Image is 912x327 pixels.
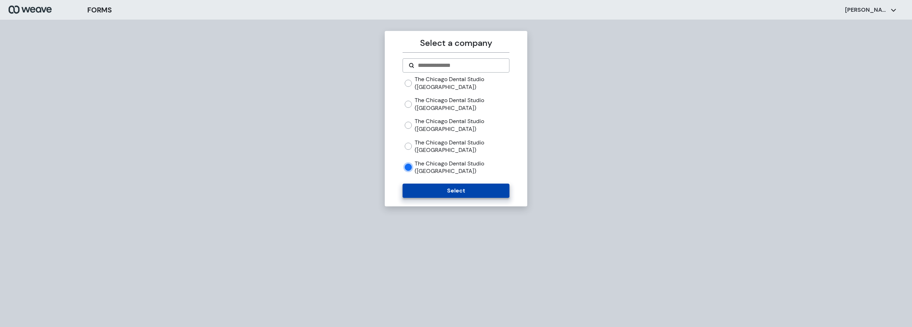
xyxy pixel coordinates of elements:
[415,117,509,133] label: The Chicago Dental Studio ([GEOGRAPHIC_DATA])
[415,160,509,175] label: The Chicago Dental Studio ([GEOGRAPHIC_DATA])
[415,139,509,154] label: The Chicago Dental Studio ([GEOGRAPHIC_DATA])
[415,75,509,91] label: The Chicago Dental Studio ([GEOGRAPHIC_DATA])
[415,96,509,112] label: The Chicago Dental Studio ([GEOGRAPHIC_DATA])
[845,6,888,14] p: [PERSON_NAME]
[403,37,509,49] p: Select a company
[87,5,112,15] h3: FORMS
[417,61,503,70] input: Search
[403,184,509,198] button: Select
